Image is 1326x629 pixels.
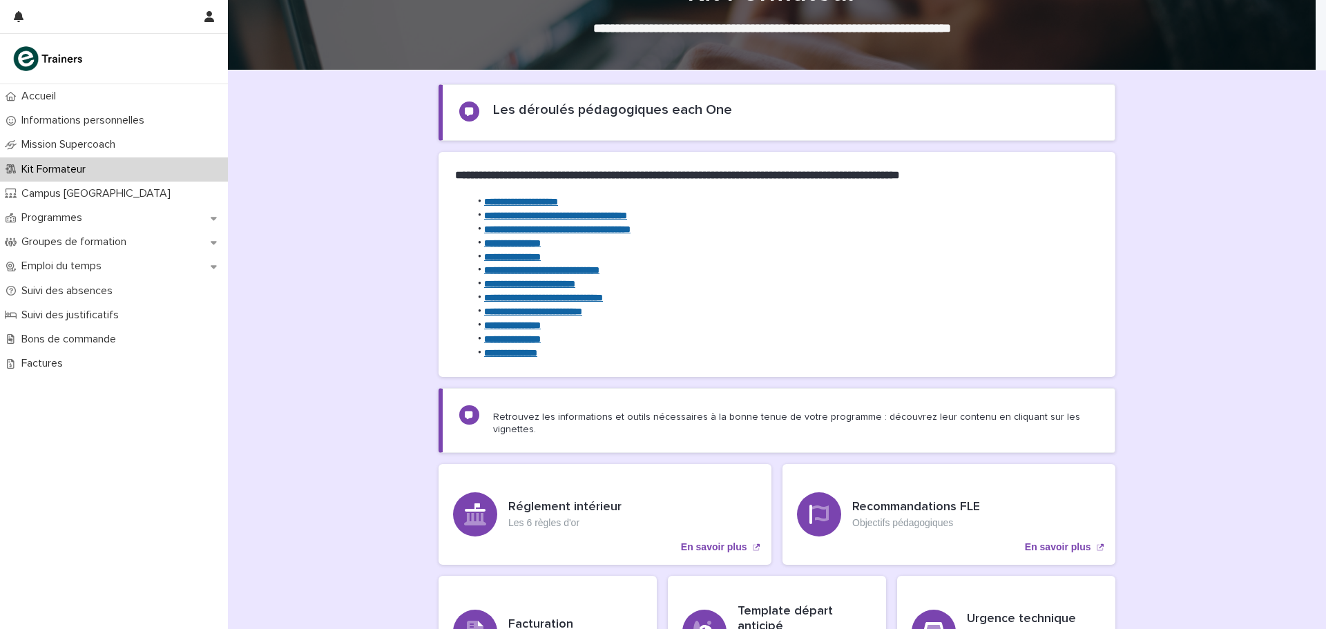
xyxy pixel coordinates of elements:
[16,138,126,151] p: Mission Supercoach
[681,541,747,553] p: En savoir plus
[852,500,980,515] h3: Recommandations FLE
[16,333,127,346] p: Bons de commande
[11,45,87,72] img: K0CqGN7SDeD6s4JG8KQk
[16,235,137,249] p: Groupes de formation
[16,211,93,224] p: Programmes
[852,517,980,529] p: Objectifs pédagogiques
[782,464,1115,565] a: En savoir plus
[1025,541,1091,553] p: En savoir plus
[16,114,155,127] p: Informations personnelles
[16,260,113,273] p: Emploi du temps
[16,357,74,370] p: Factures
[439,464,771,565] a: En savoir plus
[16,187,182,200] p: Campus [GEOGRAPHIC_DATA]
[493,101,732,118] h2: Les déroulés pédagogiques each One
[493,411,1098,436] p: Retrouvez les informations et outils nécessaires à la bonne tenue de votre programme : découvrez ...
[16,90,67,103] p: Accueil
[16,284,124,298] p: Suivi des absences
[508,500,622,515] h3: Réglement intérieur
[967,612,1101,627] h3: Urgence technique
[508,517,622,529] p: Les 6 règles d'or
[16,163,97,176] p: Kit Formateur
[16,309,130,322] p: Suivi des justificatifs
